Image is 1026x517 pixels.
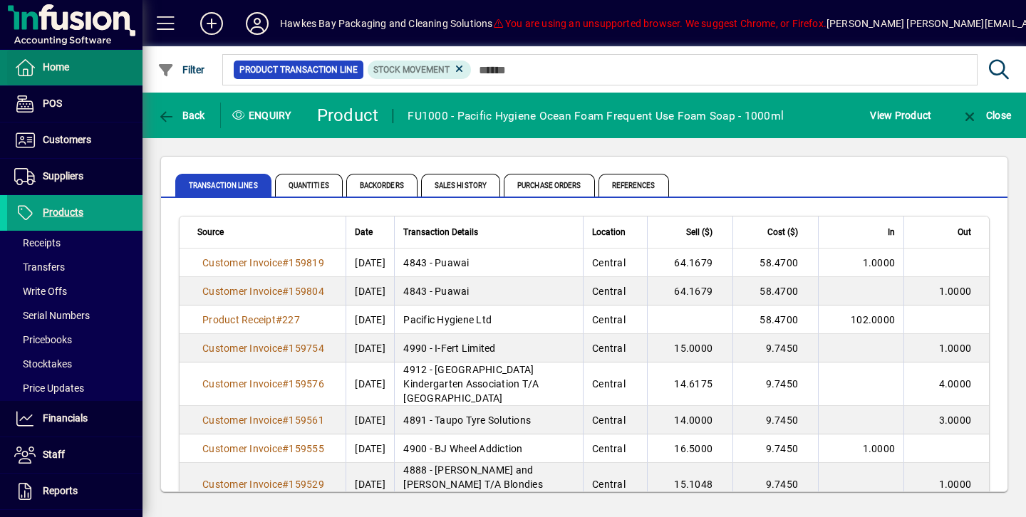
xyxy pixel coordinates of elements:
[647,249,732,277] td: 64.1679
[421,174,500,197] span: Sales History
[7,231,142,255] a: Receipts
[282,378,289,390] span: #
[197,312,305,328] a: Product Receipt#227
[592,443,626,454] span: Central
[732,406,818,434] td: 9.7450
[346,434,394,463] td: [DATE]
[647,362,732,406] td: 14.6175
[742,224,811,240] div: Cost ($)
[282,343,289,354] span: #
[394,362,583,406] td: 4912 - [GEOGRAPHIC_DATA] Kindergarten Association T/A [GEOGRAPHIC_DATA]
[197,412,329,428] a: Customer Invoice#159561
[493,18,826,29] span: You are using an unsupported browser. We suggest Chrome, or Firefox.
[14,334,72,345] span: Pricebooks
[202,257,282,268] span: Customer Invoice
[289,286,324,297] span: 159804
[43,485,78,496] span: Reports
[373,65,450,75] span: Stock movement
[289,479,324,490] span: 159529
[394,463,583,506] td: 4888 - [PERSON_NAME] and [PERSON_NAME] T/A Blondies Partnership
[7,86,142,122] a: POS
[14,261,65,273] span: Transfers
[592,314,626,325] span: Central
[7,437,142,473] a: Staff
[197,255,329,271] a: Customer Invoice#159819
[289,414,324,426] span: 159561
[239,63,358,77] span: Product Transaction Line
[656,224,725,240] div: Sell ($)
[7,122,142,158] a: Customers
[7,401,142,437] a: Financials
[592,224,626,240] span: Location
[346,334,394,362] td: [DATE]
[289,343,324,354] span: 159754
[43,207,83,218] span: Products
[592,378,626,390] span: Central
[732,334,818,362] td: 9.7450
[202,314,276,325] span: Product Receipt
[732,463,818,506] td: 9.7450
[592,343,626,354] span: Central
[863,443,896,454] span: 1.0000
[939,414,972,426] span: 3.0000
[7,255,142,279] a: Transfers
[7,50,142,85] a: Home
[592,257,626,268] span: Central
[346,277,394,305] td: [DATE]
[43,98,62,109] span: POS
[197,224,224,240] span: Source
[154,57,209,83] button: Filter
[43,449,65,460] span: Staff
[7,376,142,400] a: Price Updates
[282,257,289,268] span: #
[154,103,209,128] button: Back
[14,382,84,394] span: Price Updates
[732,277,818,305] td: 58.4700
[289,443,324,454] span: 159555
[43,61,69,73] span: Home
[851,314,895,325] span: 102.0000
[7,159,142,194] a: Suppliers
[197,376,329,392] a: Customer Invoice#159576
[403,224,478,240] span: Transaction Details
[234,11,280,36] button: Profile
[863,257,896,268] span: 1.0000
[592,479,626,490] span: Central
[368,61,472,79] mat-chip: Product Transaction Type: Stock movement
[647,334,732,362] td: 15.0000
[961,110,1011,121] span: Close
[394,406,583,434] td: 4891 - Taupo Tyre Solutions
[592,286,626,297] span: Central
[175,174,271,197] span: Transaction Lines
[767,224,798,240] span: Cost ($)
[202,479,282,490] span: Customer Invoice
[592,414,626,426] span: Central
[958,103,1015,128] button: Close
[43,134,91,145] span: Customers
[394,305,583,334] td: Pacific Hygiene Ltd
[686,224,712,240] span: Sell ($)
[43,412,88,424] span: Financials
[647,406,732,434] td: 14.0000
[282,443,289,454] span: #
[197,441,329,456] a: Customer Invoice#159555
[732,362,818,406] td: 9.7450
[346,406,394,434] td: [DATE]
[394,334,583,362] td: 4990 - I-Fert Limited
[282,314,300,325] span: 227
[202,343,282,354] span: Customer Invoice
[7,474,142,509] a: Reports
[197,476,329,492] a: Customer Invoice#159529
[14,358,72,370] span: Stocktakes
[142,103,221,128] app-page-header-button: Back
[647,463,732,506] td: 15.1048
[276,314,282,325] span: #
[647,434,732,463] td: 16.5000
[14,237,61,249] span: Receipts
[355,224,385,240] div: Date
[346,249,394,277] td: [DATE]
[289,257,324,268] span: 159819
[282,286,289,297] span: #
[197,283,329,299] a: Customer Invoice#159804
[197,340,329,356] a: Customer Invoice#159754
